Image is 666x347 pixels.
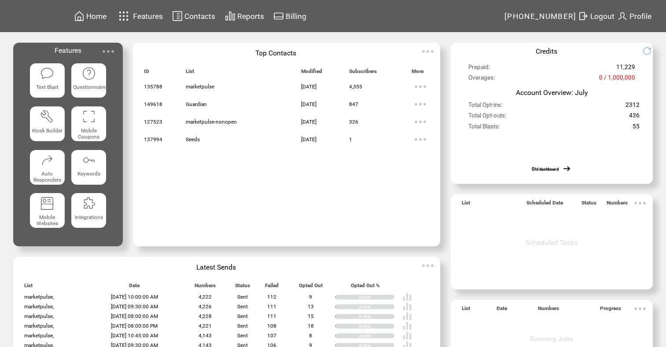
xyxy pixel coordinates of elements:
[301,119,316,125] span: [DATE]
[267,332,276,339] span: 107
[199,332,212,339] span: 4,143
[24,332,54,339] span: marketpulse,
[237,313,248,319] span: Sent
[40,110,54,124] img: tool%201.svg
[199,313,212,319] span: 4,228
[402,331,412,340] img: poll%20-%20white.svg
[308,323,314,329] span: 18
[129,282,140,292] span: Date
[631,300,649,318] img: ellypsis.svg
[115,7,165,25] a: Features
[82,110,96,124] img: coupons.svg
[526,238,578,247] span: Scheduled Tasks
[308,313,314,319] span: 15
[299,282,323,292] span: Opted Out
[111,313,158,319] span: [DATE] 08:00:00 AM
[71,63,106,100] a: Questionnaire
[73,84,106,90] span: Questionnaire
[631,194,649,212] img: ellypsis.svg
[581,200,596,210] span: Status
[40,66,54,80] img: text-blast.svg
[590,12,614,21] span: Logout
[224,9,265,23] a: Reports
[82,153,96,167] img: keywords.svg
[402,292,412,302] img: poll%20-%20white.svg
[468,102,502,112] span: Total Opt-ins:
[144,101,162,107] span: 149618
[629,112,640,123] span: 436
[184,12,215,21] span: Contacts
[468,64,490,74] span: Prepaid:
[33,171,61,183] span: Auto Responders
[99,43,117,60] img: ellypsis.svg
[349,68,377,78] span: Subscribers
[186,136,200,142] span: Seeds
[237,323,248,329] span: Sent
[40,196,54,210] img: mobile-websites.svg
[462,200,470,210] span: List
[301,101,316,107] span: [DATE]
[349,101,358,107] span: 847
[186,119,237,125] span: marketpulse-nonopen
[24,294,54,300] span: marketpulse,
[78,128,99,140] span: Mobile Coupons
[144,68,149,78] span: ID
[77,171,100,177] span: Keywords
[267,294,276,300] span: 112
[30,193,65,230] a: Mobile Websites
[111,294,158,300] span: [DATE] 10:00:00 AM
[504,12,577,21] span: [PHONE_NUMBER]
[402,311,412,321] img: poll%20-%20white.svg
[265,282,279,292] span: Failed
[412,113,429,131] img: ellypsis.svg
[468,123,500,134] span: Total Blasts:
[402,321,412,331] img: poll%20-%20white.svg
[577,9,616,23] a: Logout
[412,68,423,78] span: More
[30,106,65,143] a: Kiosk Builder
[497,305,507,315] span: Date
[272,9,308,23] a: Billing
[40,153,54,167] img: auto-responders.svg
[359,324,394,329] div: 0.43%
[301,136,316,142] span: [DATE]
[255,49,296,57] span: Top Contacts
[599,74,635,85] span: 0 / 1,000,000
[133,12,163,21] span: Features
[186,68,194,78] span: List
[237,12,264,21] span: Reports
[55,46,81,55] span: Features
[235,282,250,292] span: Status
[301,84,316,90] span: [DATE]
[468,112,506,123] span: Total Opt-outs:
[301,68,322,78] span: Modified
[172,11,183,22] img: contacts.svg
[267,303,276,310] span: 111
[237,332,248,339] span: Sent
[24,282,33,292] span: List
[195,282,216,292] span: Numbers
[225,11,235,22] img: chart.svg
[24,313,54,319] span: marketpulse,
[633,123,640,134] span: 55
[468,74,495,85] span: Overages:
[308,303,314,310] span: 13
[199,303,212,310] span: 4,226
[359,333,394,339] div: 0.19%
[309,332,312,339] span: 8
[402,302,412,311] img: poll%20-%20white.svg
[419,43,437,60] img: ellypsis.svg
[629,12,651,21] span: Profile
[462,305,470,315] span: List
[186,101,207,107] span: Guardian
[626,102,640,112] span: 2312
[73,9,108,23] a: Home
[526,200,563,210] span: Scheduled Date
[111,323,158,329] span: [DATE] 08:00:00 PM
[144,119,162,125] span: 127523
[144,136,162,142] span: 137994
[267,313,276,319] span: 111
[86,12,107,21] span: Home
[82,66,96,80] img: questionnaire.svg
[616,64,635,74] span: 11,229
